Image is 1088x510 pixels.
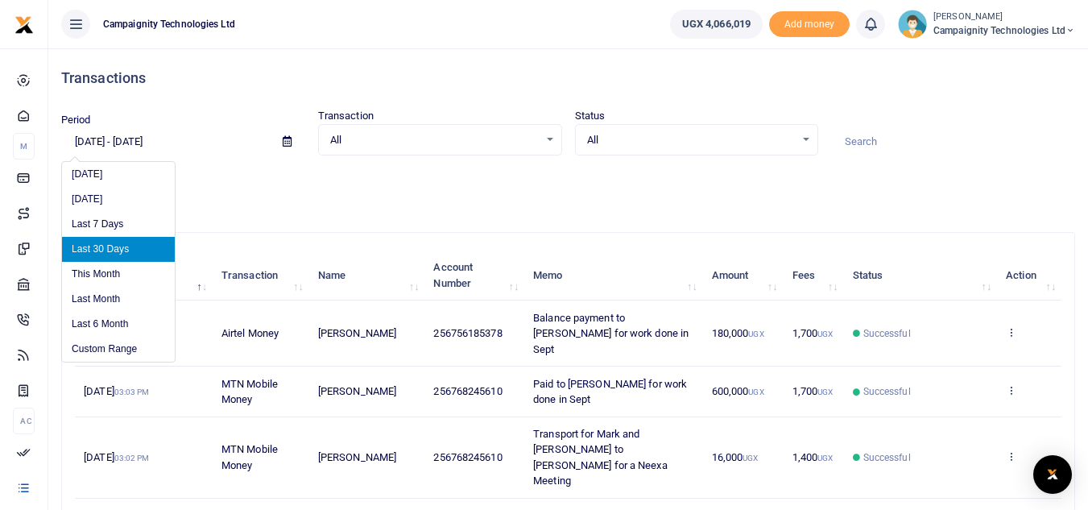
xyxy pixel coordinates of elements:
span: MTN Mobile Money [221,378,278,406]
span: Transport for Mark and [PERSON_NAME] to [PERSON_NAME] for a Neexa Meeting [533,428,668,487]
span: MTN Mobile Money [221,443,278,471]
li: Custom Range [62,337,175,362]
span: All [330,132,539,148]
span: [PERSON_NAME] [318,385,396,397]
small: UGX [817,330,833,338]
small: UGX [748,330,763,338]
small: UGX [743,454,758,462]
img: profile-user [898,10,927,39]
span: [DATE] [84,451,149,463]
label: Transaction [318,108,374,124]
div: Open Intercom Messenger [1033,455,1072,494]
span: Campaignity Technologies Ltd [97,17,242,31]
li: Last 7 Days [62,212,175,237]
span: Add money [769,11,850,38]
span: 1,400 [792,451,834,463]
th: Amount: activate to sort column ascending [703,251,784,301]
span: 16,000 [712,451,759,463]
label: Period [61,112,91,128]
span: [DATE] [84,385,149,397]
span: 180,000 [712,327,764,339]
span: Airtel Money [221,327,279,339]
li: Ac [13,408,35,434]
li: M [13,133,35,160]
small: [PERSON_NAME] [933,10,1075,24]
li: [DATE] [62,162,175,187]
img: logo-small [14,15,34,35]
h4: Transactions [61,69,1075,87]
small: UGX [817,388,833,396]
th: Transaction: activate to sort column ascending [213,251,309,301]
li: Last 30 Days [62,237,175,262]
input: Search [831,128,1075,155]
small: 03:03 PM [114,388,150,396]
span: 600,000 [712,385,764,397]
span: 256768245610 [433,385,502,397]
span: Campaignity Technologies Ltd [933,23,1075,38]
li: Toup your wallet [769,11,850,38]
span: Successful [863,384,911,399]
li: Last 6 Month [62,312,175,337]
th: Memo: activate to sort column ascending [524,251,703,301]
span: 1,700 [792,385,834,397]
th: Name: activate to sort column ascending [309,251,425,301]
small: UGX [748,388,763,396]
a: UGX 4,066,019 [670,10,763,39]
li: Wallet ballance [664,10,769,39]
span: [PERSON_NAME] [318,451,396,463]
span: 256756185378 [433,327,502,339]
th: Status: activate to sort column ascending [843,251,997,301]
li: [DATE] [62,187,175,212]
span: All [587,132,796,148]
span: Successful [863,326,911,341]
li: This Month [62,262,175,287]
span: 256768245610 [433,451,502,463]
th: Action: activate to sort column ascending [997,251,1061,301]
a: profile-user [PERSON_NAME] Campaignity Technologies Ltd [898,10,1075,39]
span: Balance payment to [PERSON_NAME] for work done in Sept [533,312,689,355]
li: Last Month [62,287,175,312]
a: Add money [769,17,850,29]
p: Download [61,175,1075,192]
a: logo-small logo-large logo-large [14,18,34,30]
span: 1,700 [792,327,834,339]
span: Paid to [PERSON_NAME] for work done in Sept [533,378,687,406]
span: Successful [863,450,911,465]
small: UGX [817,454,833,462]
th: Account Number: activate to sort column ascending [424,251,524,301]
th: Fees: activate to sort column ascending [783,251,843,301]
small: 03:02 PM [114,454,150,462]
label: Status [575,108,606,124]
span: [PERSON_NAME] [318,327,396,339]
span: UGX 4,066,019 [682,16,751,32]
input: select period [61,128,270,155]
